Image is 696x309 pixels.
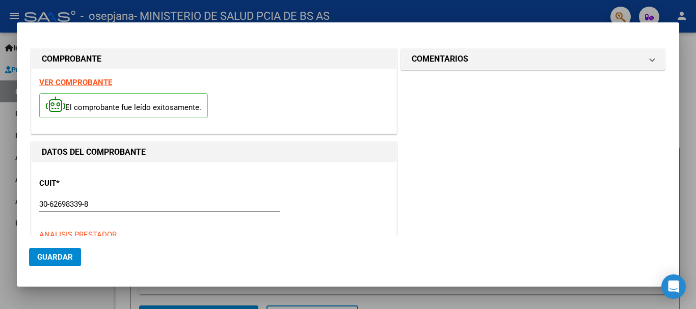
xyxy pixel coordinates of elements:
[39,93,208,118] p: El comprobante fue leído exitosamente.
[39,78,112,87] a: VER COMPROBANTE
[39,178,144,189] p: CUIT
[401,49,664,69] mat-expansion-panel-header: COMENTARIOS
[37,252,73,262] span: Guardar
[42,54,101,64] strong: COMPROBANTE
[661,274,686,299] div: Open Intercom Messenger
[412,53,468,65] h1: COMENTARIOS
[42,147,146,157] strong: DATOS DEL COMPROBANTE
[29,248,81,266] button: Guardar
[39,230,117,239] span: ANALISIS PRESTADOR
